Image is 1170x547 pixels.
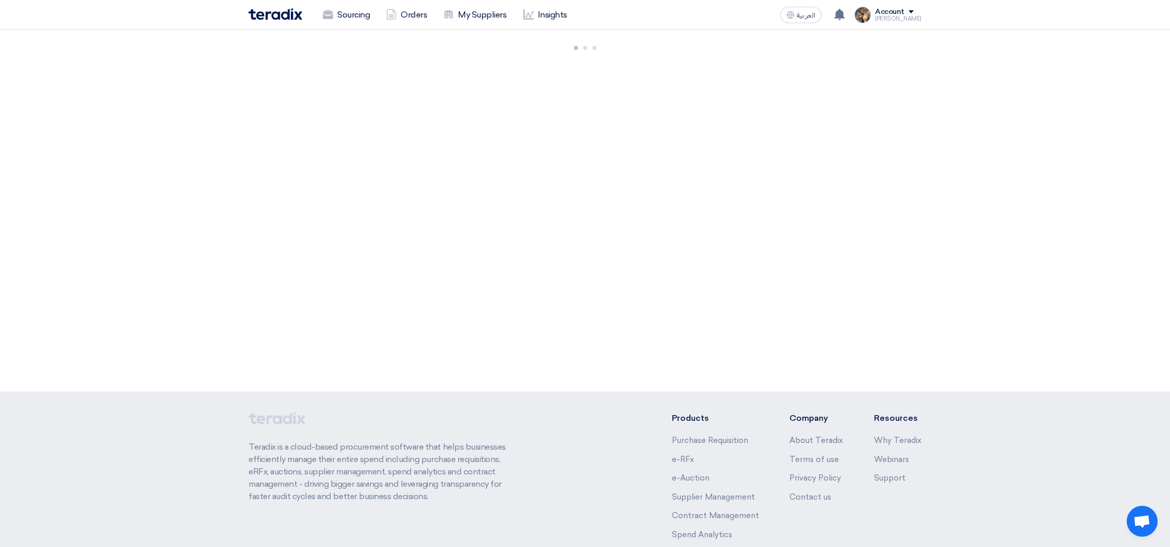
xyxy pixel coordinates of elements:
a: Insights [515,4,575,26]
li: Products [672,412,759,424]
a: Why Teradix [874,436,921,445]
li: Resources [874,412,921,424]
a: Privacy Policy [789,473,841,483]
a: e-Auction [672,473,710,483]
div: Open chat [1127,506,1158,537]
a: Purchase Requisition [672,436,748,445]
a: About Teradix [789,436,843,445]
span: العربية [797,12,815,19]
img: file_1710751448746.jpg [854,7,871,23]
a: e-RFx [672,455,694,464]
img: Teradix logo [249,8,302,20]
a: Orders [378,4,435,26]
a: Spend Analytics [672,530,732,539]
a: Sourcing [315,4,378,26]
li: Company [789,412,843,424]
a: Webinars [874,455,909,464]
button: العربية [780,7,821,23]
a: Support [874,473,905,483]
a: Supplier Management [672,492,755,502]
a: My Suppliers [435,4,515,26]
a: Contract Management [672,511,759,520]
a: Terms of use [789,455,839,464]
div: Account [875,8,904,16]
p: Teradix is a cloud-based procurement software that helps businesses efficiently manage their enti... [249,441,518,503]
a: Contact us [789,492,831,502]
div: [PERSON_NAME] [875,16,921,22]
